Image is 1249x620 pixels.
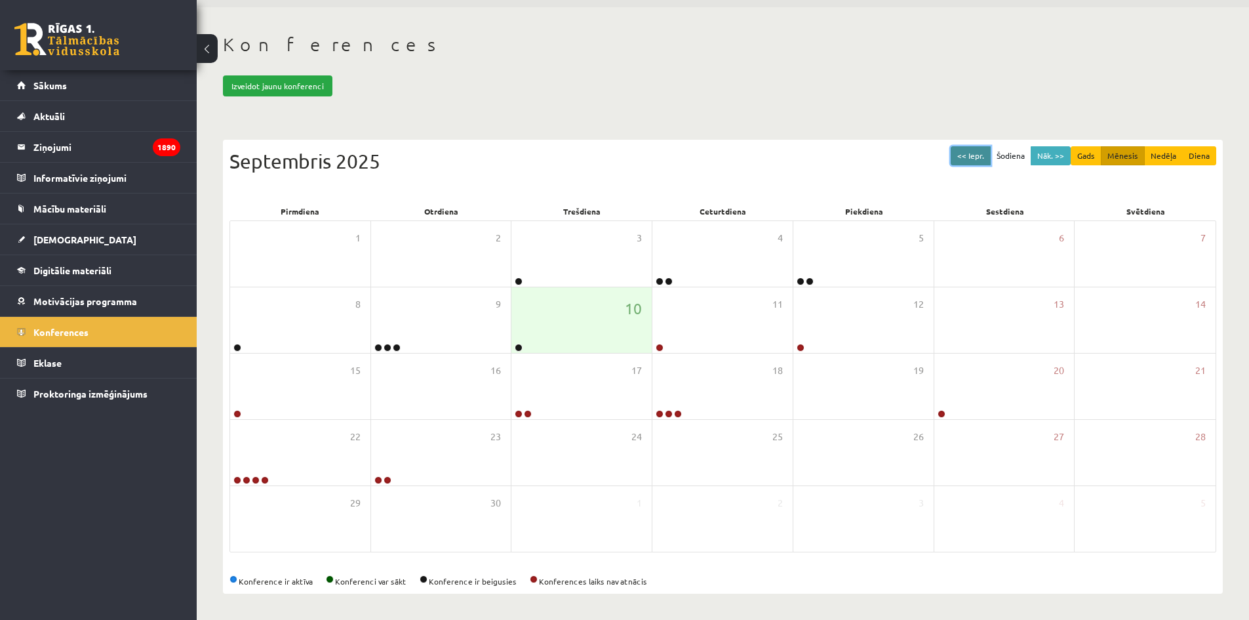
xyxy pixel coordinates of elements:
[772,363,783,378] span: 18
[33,132,180,162] legend: Ziņojumi
[496,297,501,312] span: 9
[17,255,180,285] a: Digitālie materiāli
[1075,202,1216,220] div: Svētdiena
[17,317,180,347] a: Konferences
[33,163,180,193] legend: Informatīvie ziņojumi
[490,430,501,444] span: 23
[631,363,642,378] span: 17
[229,146,1216,176] div: Septembris 2025
[33,234,136,245] span: [DEMOGRAPHIC_DATA]
[355,297,361,312] span: 8
[919,496,924,510] span: 3
[496,231,501,245] span: 2
[772,430,783,444] span: 25
[625,297,642,320] span: 10
[17,70,180,100] a: Sākums
[511,202,652,220] div: Trešdiena
[652,202,793,220] div: Ceturtdiena
[33,79,67,91] span: Sākums
[153,138,180,156] i: 1890
[778,496,783,510] span: 2
[1101,146,1145,165] button: Mēnesis
[350,496,361,510] span: 29
[1195,297,1206,312] span: 14
[17,194,180,224] a: Mācību materiāli
[17,224,180,255] a: [DEMOGRAPHIC_DATA]
[919,231,924,245] span: 5
[913,363,924,378] span: 19
[223,75,332,96] a: Izveidot jaunu konferenci
[33,357,62,369] span: Eklase
[17,348,180,378] a: Eklase
[33,203,106,215] span: Mācību materiāli
[33,110,65,122] span: Aktuāli
[33,326,89,338] span: Konferences
[1059,231,1064,245] span: 6
[1031,146,1071,165] button: Nāk. >>
[490,496,501,510] span: 30
[229,575,1216,587] div: Konference ir aktīva Konferenci var sākt Konference ir beigusies Konferences laiks nav atnācis
[637,231,642,245] span: 3
[1054,430,1064,444] span: 27
[350,363,361,378] span: 15
[1054,363,1064,378] span: 20
[33,295,137,307] span: Motivācijas programma
[17,101,180,131] a: Aktuāli
[778,231,783,245] span: 4
[33,264,111,276] span: Digitālie materiāli
[1054,297,1064,312] span: 13
[33,388,148,400] span: Proktoringa izmēģinājums
[1200,231,1206,245] span: 7
[1059,496,1064,510] span: 4
[1195,430,1206,444] span: 28
[1195,363,1206,378] span: 21
[990,146,1031,165] button: Šodiena
[490,363,501,378] span: 16
[17,286,180,316] a: Motivācijas programma
[17,163,180,193] a: Informatīvie ziņojumi
[1144,146,1183,165] button: Nedēļa
[793,202,934,220] div: Piekdiena
[934,202,1075,220] div: Sestdiena
[1071,146,1101,165] button: Gads
[17,132,180,162] a: Ziņojumi1890
[223,33,1223,56] h1: Konferences
[772,297,783,312] span: 11
[1182,146,1216,165] button: Diena
[355,231,361,245] span: 1
[1200,496,1206,510] span: 5
[17,379,180,409] a: Proktoringa izmēģinājums
[637,496,642,510] span: 1
[913,430,924,444] span: 26
[350,430,361,444] span: 22
[951,146,991,165] button: << Iepr.
[370,202,511,220] div: Otrdiena
[631,430,642,444] span: 24
[14,23,119,56] a: Rīgas 1. Tālmācības vidusskola
[229,202,370,220] div: Pirmdiena
[913,297,924,312] span: 12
